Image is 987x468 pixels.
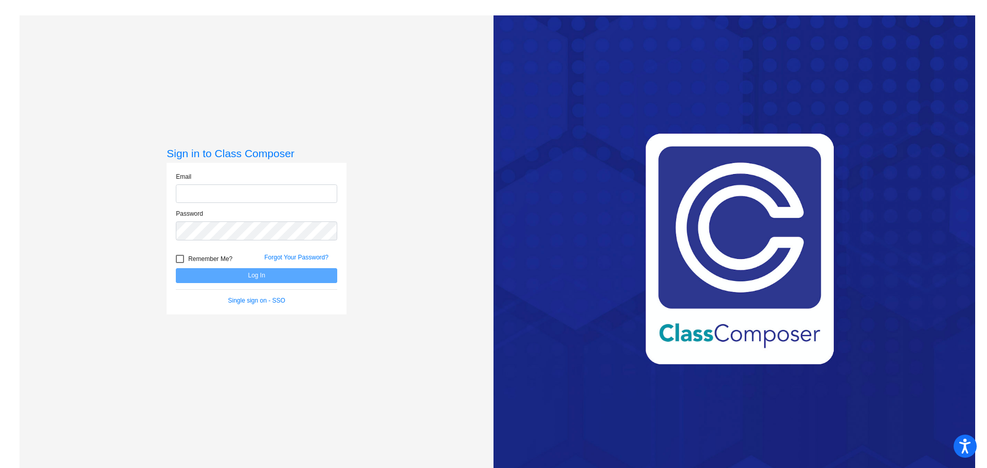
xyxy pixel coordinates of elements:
span: Remember Me? [188,253,232,265]
a: Single sign on - SSO [228,297,285,304]
label: Email [176,172,191,181]
a: Forgot Your Password? [264,254,328,261]
h3: Sign in to Class Composer [167,147,346,160]
button: Log In [176,268,337,283]
label: Password [176,209,203,218]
